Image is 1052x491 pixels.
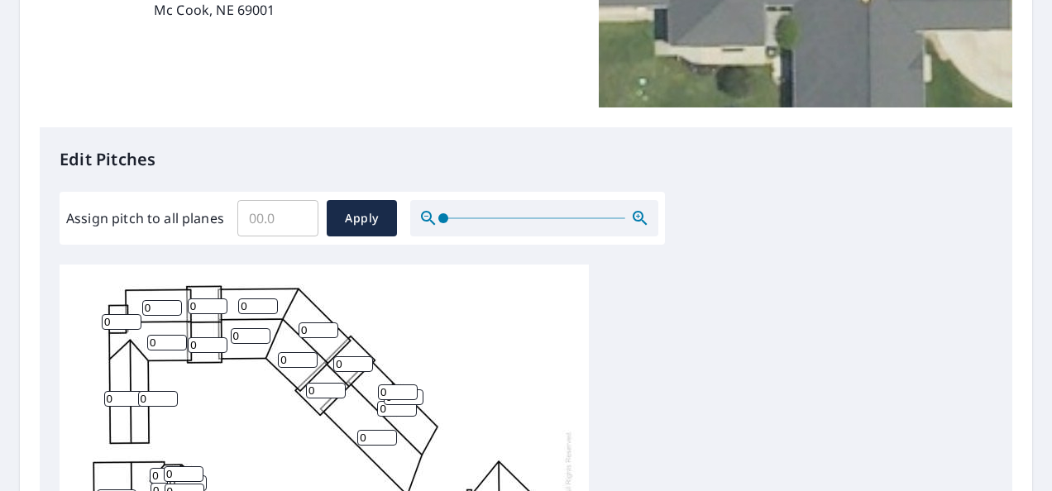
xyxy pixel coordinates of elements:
button: Apply [327,200,397,236]
input: 00.0 [237,195,318,241]
span: Apply [340,208,384,229]
label: Assign pitch to all planes [66,208,224,228]
p: Edit Pitches [60,147,992,172]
